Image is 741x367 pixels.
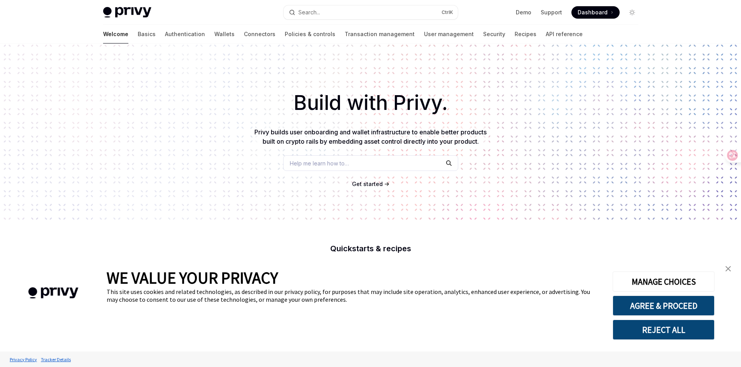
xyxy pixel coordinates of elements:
a: Basics [138,25,156,43]
span: Get started [352,181,383,187]
div: Search... [298,8,320,17]
div: This site uses cookies and related technologies, as described in our privacy policy, for purposes... [107,288,601,303]
img: company logo [12,276,95,310]
button: REJECT ALL [613,320,715,340]
button: Search...CtrlK [284,5,458,19]
span: Ctrl K [441,9,453,16]
img: light logo [103,7,151,18]
a: Support [541,9,562,16]
a: API reference [546,25,583,43]
button: Toggle dark mode [626,6,638,19]
a: Tracker Details [39,353,73,366]
a: Recipes [515,25,536,43]
a: Welcome [103,25,128,43]
a: Connectors [244,25,275,43]
a: Security [483,25,505,43]
h2: Quickstarts & recipes [234,245,508,252]
span: Help me learn how to… [290,159,349,167]
a: Transaction management [345,25,415,43]
a: User management [424,25,474,43]
span: Dashboard [578,9,608,16]
a: Privacy Policy [8,353,39,366]
span: WE VALUE YOUR PRIVACY [107,268,278,288]
img: close banner [725,266,731,271]
a: Policies & controls [285,25,335,43]
a: close banner [720,261,736,277]
button: MANAGE CHOICES [613,271,715,292]
a: Demo [516,9,531,16]
a: Authentication [165,25,205,43]
a: Wallets [214,25,235,43]
a: Dashboard [571,6,620,19]
a: Get started [352,180,383,188]
span: Privy builds user onboarding and wallet infrastructure to enable better products built on crypto ... [254,128,487,145]
button: AGREE & PROCEED [613,296,715,316]
h1: Build with Privy. [12,88,729,118]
